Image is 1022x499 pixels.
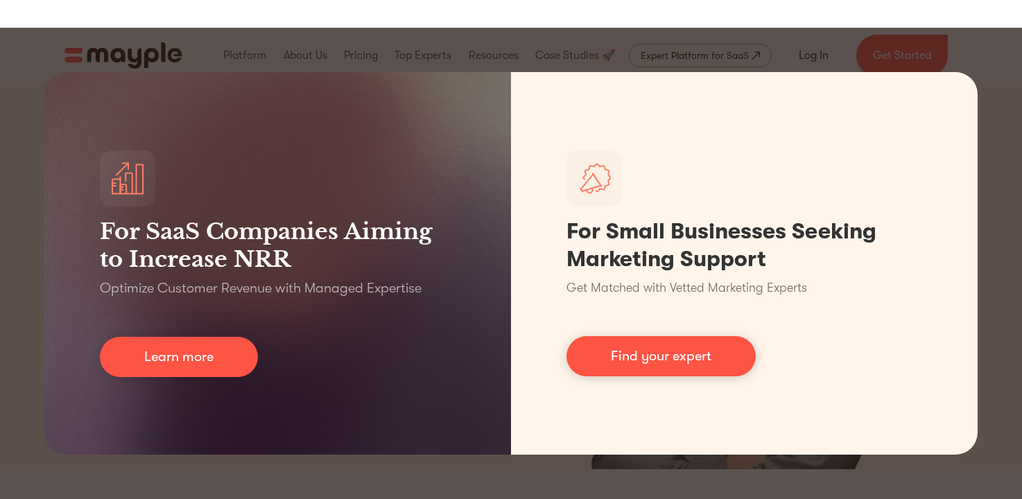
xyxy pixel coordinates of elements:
[100,279,422,298] p: Optimize Customer Revenue with Managed Expertise
[566,336,756,376] a: Find your expert
[566,279,807,297] p: Get Matched with Vetted Marketing Experts
[100,337,258,377] a: Learn more
[566,218,922,273] h1: For Small Businesses Seeking Marketing Support
[100,218,456,273] h3: For SaaS Companies Aiming to Increase NRR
